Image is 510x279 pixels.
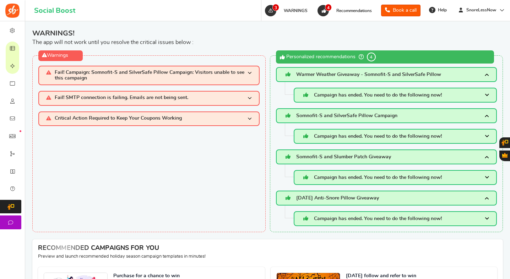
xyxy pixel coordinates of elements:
span: Campaign has ended. You need to do the following now! [314,216,442,221]
span: Recommendations [336,9,372,13]
span: Fail! Campaign: Somnofit-S and SilverSafe Pillow Campaign: Visitors unable to see this campaign [55,70,248,81]
span: WARNINGS! [32,28,503,38]
span: 3 [272,4,279,11]
h4: RECOMMENDED CAMPAIGNS FOR YOU [38,245,497,252]
h1: Social Boost [34,7,75,15]
p: Preview and launch recommended holiday season campaign templates in minutes! [38,253,497,260]
div: Warnings [38,50,83,61]
span: WARNINGS [284,9,308,13]
span: Somnofit-S and SilverSafe Pillow Campaign [296,113,397,118]
a: Book a call [381,5,421,16]
span: Gratisfaction [502,153,508,158]
a: 3 WARNINGS [264,5,311,16]
div: Personalized recommendations [276,50,494,64]
span: Campaign has ended. You need to do the following now! [314,175,442,180]
div: The app will not work until you resolve the critical issues below : [32,28,503,46]
span: Campaign has ended. You need to do the following now! [314,134,442,139]
span: 4 [367,53,376,61]
button: Gratisfaction [499,151,510,161]
span: Warmer Weather Giveaway - Somnofit-S and SilverSafe Pillow [296,72,441,77]
em: New [20,130,21,132]
a: Help [426,4,450,16]
span: Campaign has ended. You need to do the following now! [314,93,442,98]
img: Social Boost [5,4,20,18]
span: Somnofit-S and Slumber Patch Giveaway [296,154,391,159]
span: Critical Action Required to Keep Your Coupons Working [55,116,182,122]
a: 4 Recommendations [317,5,375,16]
span: [DATE] Anti-Snore Pillow Giveaway [296,196,379,201]
span: Fail! SMTP connection is failing. Emails are not being sent. [55,95,188,101]
span: SnoreLessNow [463,7,499,13]
span: 4 [325,4,332,11]
span: Help [436,7,447,13]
